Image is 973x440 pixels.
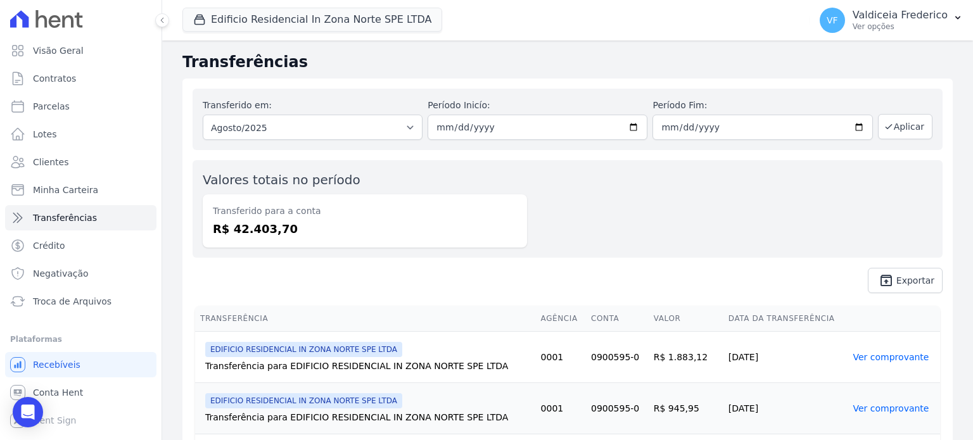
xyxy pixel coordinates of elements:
[879,273,894,288] i: unarchive
[723,306,848,332] th: Data da Transferência
[649,306,723,332] th: Valor
[853,22,948,32] p: Ver opções
[536,332,586,383] td: 0001
[33,239,65,252] span: Crédito
[10,332,151,347] div: Plataformas
[853,403,929,413] a: Ver comprovante
[33,211,97,224] span: Transferências
[33,128,57,141] span: Lotes
[5,94,156,119] a: Parcelas
[5,38,156,63] a: Visão Geral
[827,16,838,25] span: VF
[5,233,156,258] a: Crédito
[205,393,402,408] span: EDIFICIO RESIDENCIAL IN ZONA NORTE SPE LTDA
[5,66,156,91] a: Contratos
[536,383,586,434] td: 0001
[5,149,156,175] a: Clientes
[205,411,531,424] div: Transferência para EDIFICIO RESIDENCIAL IN ZONA NORTE SPE LTDA
[13,397,43,427] div: Open Intercom Messenger
[5,352,156,377] a: Recebíveis
[195,306,536,332] th: Transferência
[182,51,953,73] h2: Transferências
[33,358,80,371] span: Recebíveis
[33,184,98,196] span: Minha Carteira
[33,44,84,57] span: Visão Geral
[586,383,649,434] td: 0900595-0
[652,99,872,112] label: Período Fim:
[868,268,943,293] a: unarchive Exportar
[536,306,586,332] th: Agência
[649,383,723,434] td: R$ 945,95
[853,9,948,22] p: Valdiceia Frederico
[205,360,531,372] div: Transferência para EDIFICIO RESIDENCIAL IN ZONA NORTE SPE LTDA
[213,220,517,237] dd: R$ 42.403,70
[5,289,156,314] a: Troca de Arquivos
[33,267,89,280] span: Negativação
[428,99,647,112] label: Período Inicío:
[5,261,156,286] a: Negativação
[213,204,517,218] dt: Transferido para a conta
[33,386,83,399] span: Conta Hent
[33,295,111,308] span: Troca de Arquivos
[5,380,156,405] a: Conta Hent
[182,8,442,32] button: Edificio Residencial In Zona Norte SPE LTDA
[878,114,932,139] button: Aplicar
[649,332,723,383] td: R$ 1.883,12
[810,3,973,38] button: VF Valdiceia Frederico Ver opções
[33,72,76,85] span: Contratos
[896,277,934,284] span: Exportar
[203,172,360,187] label: Valores totais no período
[5,177,156,203] a: Minha Carteira
[203,100,272,110] label: Transferido em:
[723,332,848,383] td: [DATE]
[33,100,70,113] span: Parcelas
[5,122,156,147] a: Lotes
[586,306,649,332] th: Conta
[33,156,68,168] span: Clientes
[205,342,402,357] span: EDIFICIO RESIDENCIAL IN ZONA NORTE SPE LTDA
[723,383,848,434] td: [DATE]
[586,332,649,383] td: 0900595-0
[5,205,156,230] a: Transferências
[853,352,929,362] a: Ver comprovante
